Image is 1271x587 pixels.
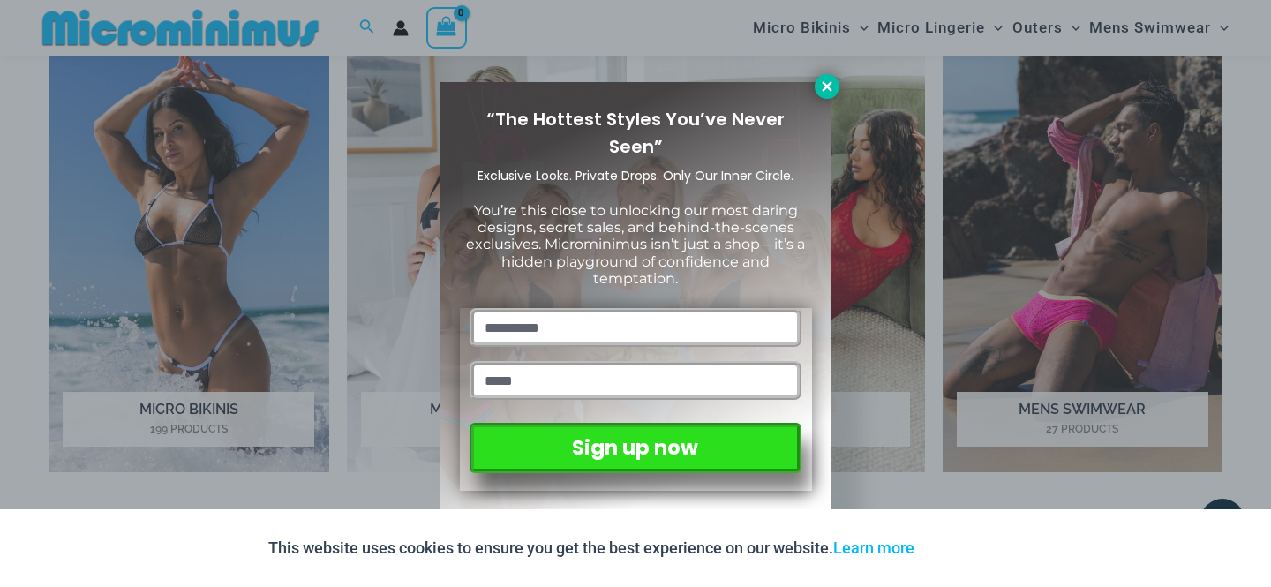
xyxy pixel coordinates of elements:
[833,538,914,557] a: Learn more
[478,167,793,184] span: Exclusive Looks. Private Drops. Only Our Inner Circle.
[928,527,1003,569] button: Accept
[486,107,785,159] span: “The Hottest Styles You’ve Never Seen”
[466,202,805,287] span: You’re this close to unlocking our most daring designs, secret sales, and behind-the-scenes exclu...
[470,423,801,473] button: Sign up now
[815,74,839,99] button: Close
[268,535,914,561] p: This website uses cookies to ensure you get the best experience on our website.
